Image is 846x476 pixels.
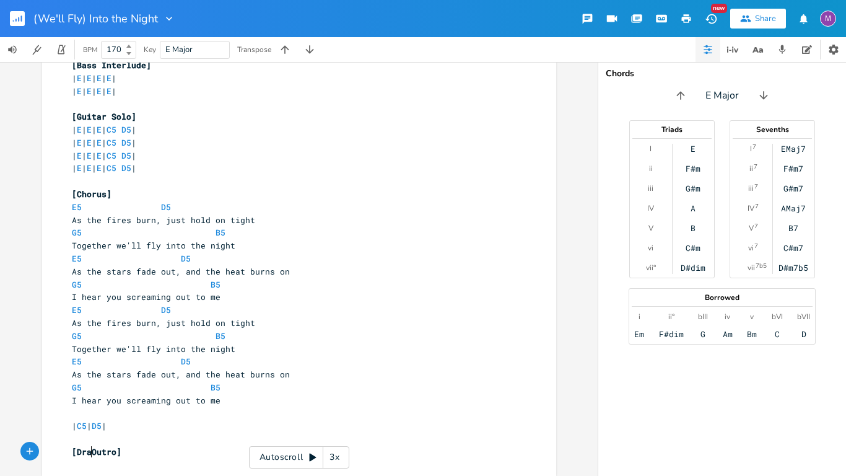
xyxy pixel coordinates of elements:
[699,7,723,30] button: New
[87,124,92,135] span: E
[211,279,220,290] span: B5
[77,150,82,161] span: E
[778,263,808,273] div: D#m7b5
[144,46,156,53] div: Key
[754,241,758,251] sup: 7
[107,73,111,84] span: E
[747,329,757,339] div: Bm
[783,243,803,253] div: C#m7
[754,162,757,172] sup: 7
[83,46,97,53] div: BPM
[97,86,102,97] span: E
[755,201,759,211] sup: 7
[87,137,92,148] span: E
[700,329,705,339] div: G
[648,183,653,193] div: iii
[72,253,82,264] span: E5
[691,223,696,233] div: B
[72,59,151,71] span: [Bass Interlude]
[72,356,82,367] span: E5
[77,420,87,431] span: C5
[165,44,193,55] span: E Major
[650,144,652,154] div: I
[72,304,82,315] span: E5
[107,86,111,97] span: E
[668,312,674,322] div: ii°
[686,243,700,253] div: C#m
[788,223,798,233] div: B7
[72,382,82,393] span: G5
[756,261,767,271] sup: 7b5
[772,312,783,322] div: bVI
[121,162,131,174] span: D5
[87,150,92,161] span: E
[730,126,814,133] div: Sevenths
[211,382,220,393] span: B5
[754,221,758,231] sup: 7
[77,124,82,135] span: E
[97,150,102,161] span: E
[77,86,82,97] span: E
[730,9,786,29] button: Share
[750,312,754,322] div: v
[755,13,776,24] div: Share
[72,291,220,302] span: I hear you screaming out to me
[723,329,733,339] div: Am
[72,266,290,277] span: As the stars fade out, and the heat burns on
[634,329,644,339] div: Em
[72,150,136,161] span: | | | | |
[97,73,102,84] span: E
[77,162,82,174] span: E
[752,142,756,152] sup: 7
[72,420,107,431] span: | | |
[748,263,755,273] div: vii
[781,144,806,154] div: EMaj7
[72,279,82,290] span: G5
[87,73,92,84] span: E
[606,69,839,78] div: Chords
[681,263,705,273] div: D#dim
[121,137,131,148] span: D5
[646,263,656,273] div: vii°
[686,183,700,193] div: G#m
[72,162,136,174] span: | | | | |
[783,164,803,174] div: F#m7
[72,214,255,226] span: As the fires burn, just hold on tight
[72,317,255,328] span: As the fires burn, just hold on tight
[72,343,235,355] span: Together we'll fly into the night
[107,162,116,174] span: C5
[749,223,754,233] div: V
[97,137,102,148] span: E
[648,223,653,233] div: V
[749,164,753,174] div: ii
[161,304,171,315] span: D5
[87,86,92,97] span: E
[754,182,758,192] sup: 7
[725,312,730,322] div: iv
[820,11,836,27] div: mac_mclachlan
[750,144,752,154] div: I
[748,203,754,213] div: IV
[698,312,708,322] div: bIII
[72,86,116,97] span: | | | | |
[107,150,116,161] span: C5
[691,144,696,154] div: E
[630,126,714,133] div: Triads
[775,329,780,339] div: C
[748,183,754,193] div: iii
[107,137,116,148] span: C5
[72,73,116,84] span: | | | | |
[33,13,158,24] span: (We'll Fly) Into the Night
[121,124,131,135] span: D5
[659,329,684,339] div: F#dim
[801,329,806,339] div: D
[711,4,727,13] div: New
[121,150,131,161] span: D5
[783,183,803,193] div: G#m7
[648,243,653,253] div: vi
[216,227,225,238] span: B5
[92,420,102,431] span: D5
[97,124,102,135] span: E
[181,356,191,367] span: D5
[72,201,82,213] span: E5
